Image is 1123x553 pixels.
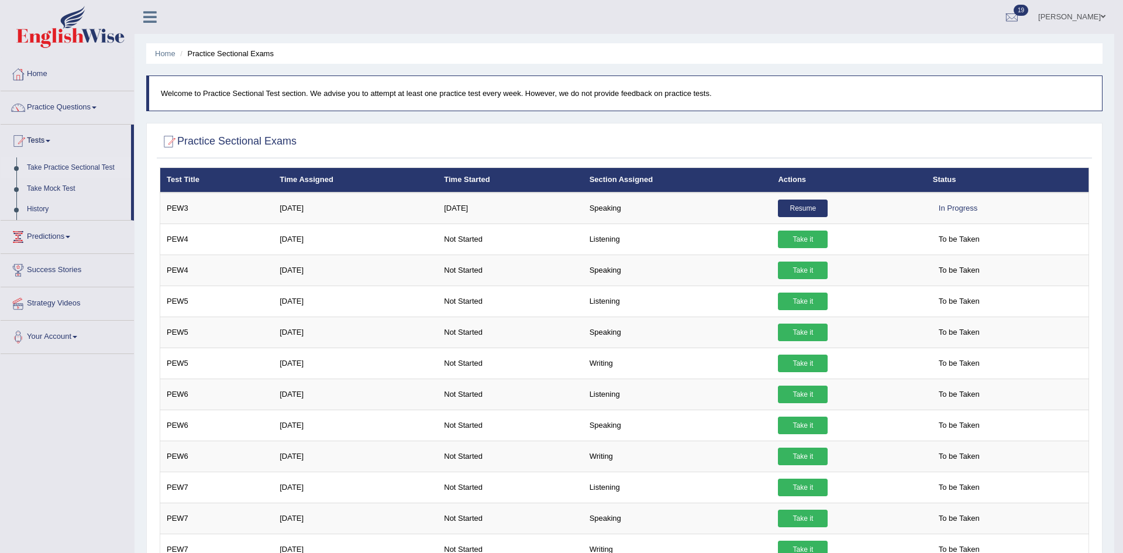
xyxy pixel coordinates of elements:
[273,286,438,317] td: [DATE]
[273,255,438,286] td: [DATE]
[1,321,134,350] a: Your Account
[438,193,583,224] td: [DATE]
[160,193,274,224] td: PEW3
[583,317,772,348] td: Speaking
[778,448,828,465] a: Take it
[583,379,772,410] td: Listening
[273,410,438,441] td: [DATE]
[160,317,274,348] td: PEW5
[273,503,438,534] td: [DATE]
[583,193,772,224] td: Speaking
[438,379,583,410] td: Not Started
[438,317,583,348] td: Not Started
[438,410,583,441] td: Not Started
[177,48,274,59] li: Practice Sectional Exams
[160,168,274,193] th: Test Title
[1014,5,1028,16] span: 19
[160,224,274,255] td: PEW4
[933,324,986,341] span: To be Taken
[778,293,828,310] a: Take it
[933,417,986,434] span: To be Taken
[583,286,772,317] td: Listening
[160,410,274,441] td: PEW6
[1,58,134,87] a: Home
[778,479,828,496] a: Take it
[155,49,175,58] a: Home
[778,262,828,279] a: Take it
[438,286,583,317] td: Not Started
[1,254,134,283] a: Success Stories
[778,386,828,403] a: Take it
[438,168,583,193] th: Time Started
[160,441,274,472] td: PEW6
[438,472,583,503] td: Not Started
[933,200,983,217] div: In Progress
[22,199,131,220] a: History
[160,133,297,150] h2: Practice Sectional Exams
[933,231,986,248] span: To be Taken
[273,379,438,410] td: [DATE]
[160,348,274,379] td: PEW5
[778,231,828,248] a: Take it
[160,255,274,286] td: PEW4
[438,441,583,472] td: Not Started
[933,479,986,496] span: To be Taken
[160,286,274,317] td: PEW5
[926,168,1089,193] th: Status
[778,324,828,341] a: Take it
[933,510,986,527] span: To be Taken
[778,355,828,372] a: Take it
[778,510,828,527] a: Take it
[273,193,438,224] td: [DATE]
[438,503,583,534] td: Not Started
[583,441,772,472] td: Writing
[1,287,134,317] a: Strategy Videos
[1,125,131,154] a: Tests
[583,348,772,379] td: Writing
[583,410,772,441] td: Speaking
[273,472,438,503] td: [DATE]
[438,224,583,255] td: Not Started
[273,441,438,472] td: [DATE]
[778,417,828,434] a: Take it
[161,88,1090,99] p: Welcome to Practice Sectional Test section. We advise you to attempt at least one practice test e...
[771,168,926,193] th: Actions
[273,224,438,255] td: [DATE]
[273,348,438,379] td: [DATE]
[583,255,772,286] td: Speaking
[933,386,986,403] span: To be Taken
[160,379,274,410] td: PEW6
[22,178,131,200] a: Take Mock Test
[933,448,986,465] span: To be Taken
[438,255,583,286] td: Not Started
[933,262,986,279] span: To be Taken
[1,91,134,121] a: Practice Questions
[778,200,828,217] a: Resume
[933,293,986,310] span: To be Taken
[273,168,438,193] th: Time Assigned
[583,168,772,193] th: Section Assigned
[933,355,986,372] span: To be Taken
[160,503,274,534] td: PEW7
[438,348,583,379] td: Not Started
[1,221,134,250] a: Predictions
[583,503,772,534] td: Speaking
[160,472,274,503] td: PEW7
[583,472,772,503] td: Listening
[583,224,772,255] td: Listening
[22,157,131,178] a: Take Practice Sectional Test
[273,317,438,348] td: [DATE]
